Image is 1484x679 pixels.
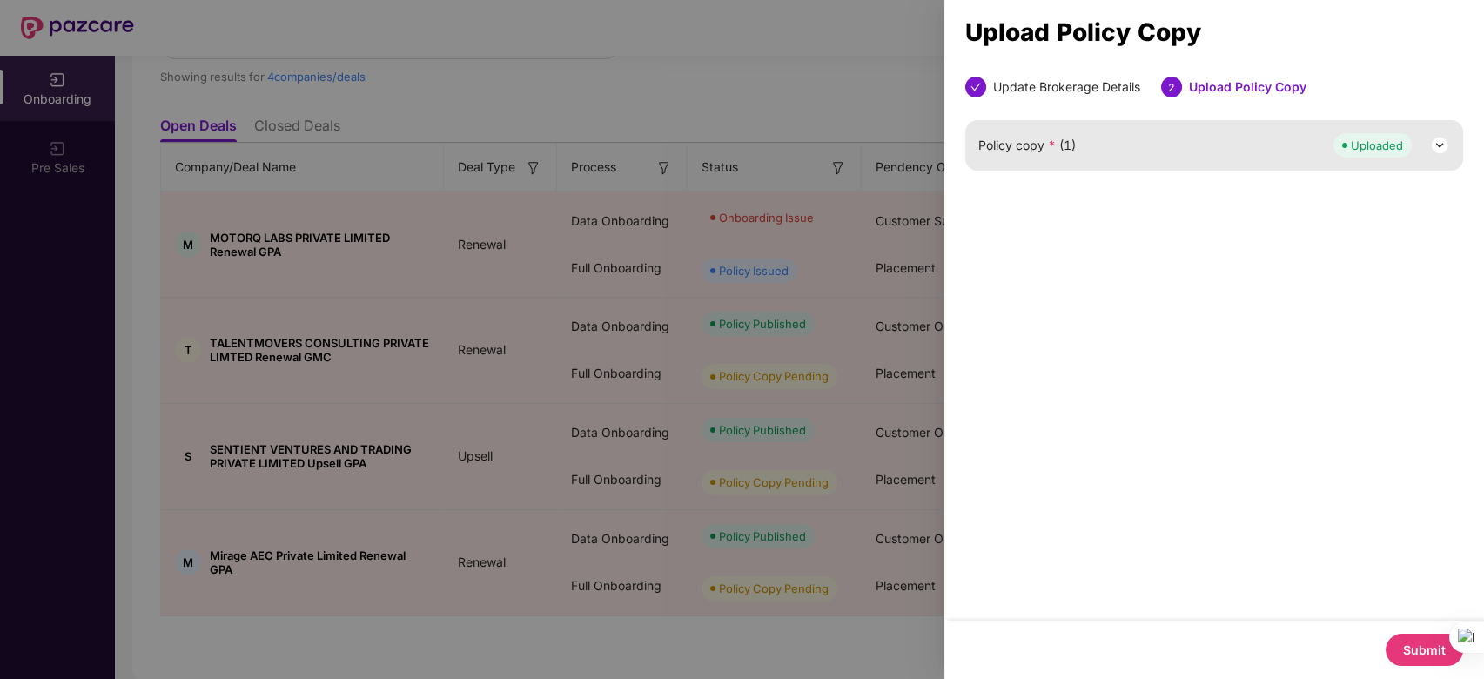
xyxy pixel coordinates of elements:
[1429,135,1450,156] img: svg+xml;base64,PHN2ZyB3aWR0aD0iMjQiIGhlaWdodD0iMjQiIHZpZXdCb3g9IjAgMCAyNCAyNCIgZmlsbD0ibm9uZSIgeG...
[1189,77,1306,97] div: Upload Policy Copy
[970,82,981,92] span: check
[1351,137,1403,154] div: Uploaded
[1168,81,1175,94] span: 2
[1386,634,1463,666] button: Submit
[993,77,1140,97] div: Update Brokerage Details
[978,136,1076,155] span: Policy copy (1)
[965,23,1463,42] div: Upload Policy Copy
